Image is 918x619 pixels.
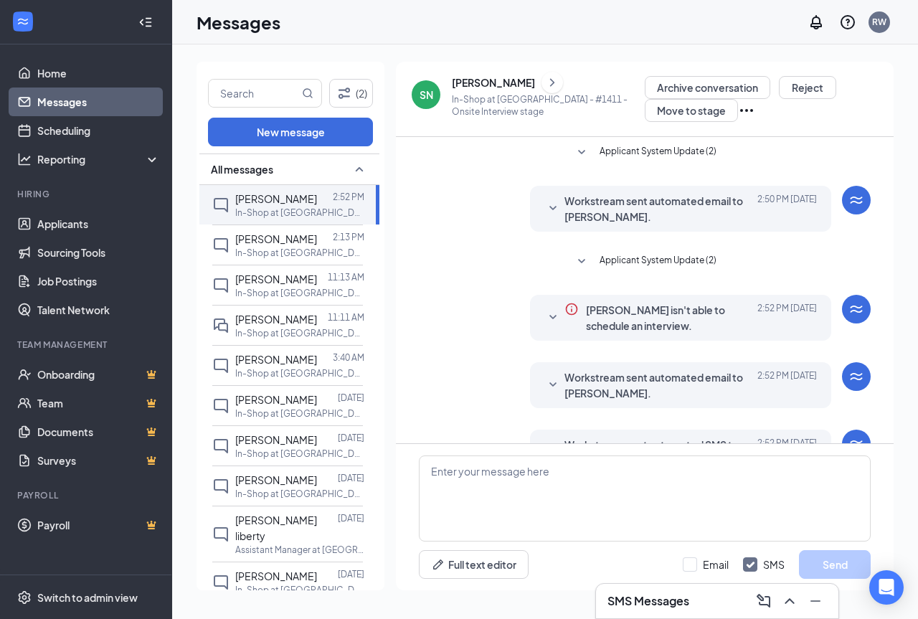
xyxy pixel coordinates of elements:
[235,287,364,299] p: In-Shop at [GEOGRAPHIC_DATA] - #1411
[235,232,317,245] span: [PERSON_NAME]
[839,14,856,31] svg: QuestionInfo
[212,317,229,334] svg: DoubleChat
[752,590,775,613] button: ComposeMessage
[235,448,364,460] p: In-Shop at [GEOGRAPHIC_DATA] - #1411
[645,76,770,99] button: Archive conversation
[235,313,317,326] span: [PERSON_NAME]
[37,511,160,539] a: PayrollCrown
[37,417,160,446] a: DocumentsCrown
[212,478,229,495] svg: ChatInactive
[197,10,280,34] h1: Messages
[37,116,160,145] a: Scheduling
[757,193,817,225] span: [DATE] 2:50 PM
[37,152,161,166] div: Reporting
[212,197,229,214] svg: ChatInactive
[235,353,317,366] span: [PERSON_NAME]
[564,437,752,468] span: Workstream sent automated SMS to [PERSON_NAME].
[336,85,353,102] svg: Filter
[564,193,752,225] span: Workstream sent automated email to [PERSON_NAME].
[564,302,579,316] svg: Info
[37,296,160,324] a: Talent Network
[212,574,229,591] svg: ChatInactive
[37,360,160,389] a: OnboardingCrown
[848,435,865,453] svg: WorkstreamLogo
[452,93,645,118] p: In-Shop at [GEOGRAPHIC_DATA] - #1411 - Onsite Interview stage
[564,369,752,401] span: Workstream sent automated email to [PERSON_NAME].
[328,311,364,323] p: 11:11 AM
[37,59,160,88] a: Home
[607,593,689,609] h3: SMS Messages
[573,253,716,270] button: SmallChevronDownApplicant System Update (2)
[37,389,160,417] a: TeamCrown
[544,200,562,217] svg: SmallChevronDown
[848,368,865,385] svg: WorkstreamLogo
[235,473,317,486] span: [PERSON_NAME]
[208,118,373,146] button: New message
[807,592,824,610] svg: Minimize
[869,570,904,605] div: Open Intercom Messenger
[37,209,160,238] a: Applicants
[848,192,865,209] svg: WorkstreamLogo
[235,192,317,205] span: [PERSON_NAME]
[37,88,160,116] a: Messages
[645,99,738,122] button: Move to stage
[757,369,817,401] span: [DATE] 2:52 PM
[235,367,364,379] p: In-Shop at [GEOGRAPHIC_DATA] - #1411
[138,15,153,29] svg: Collapse
[235,327,364,339] p: In-Shop at [GEOGRAPHIC_DATA] - #1411
[600,253,716,270] span: Applicant System Update (2)
[338,568,364,580] p: [DATE]
[544,309,562,326] svg: SmallChevronDown
[235,570,317,582] span: [PERSON_NAME]
[804,590,827,613] button: Minimize
[235,433,317,446] span: [PERSON_NAME]
[211,162,273,176] span: All messages
[235,514,317,542] span: [PERSON_NAME] liberty
[37,238,160,267] a: Sourcing Tools
[17,152,32,166] svg: Analysis
[338,472,364,484] p: [DATE]
[452,75,535,90] div: [PERSON_NAME]
[544,377,562,394] svg: SmallChevronDown
[333,351,364,364] p: 3:40 AM
[37,267,160,296] a: Job Postings
[541,72,563,93] button: ChevronRight
[302,88,313,99] svg: MagnifyingGlass
[573,253,590,270] svg: SmallChevronDown
[573,144,590,161] svg: SmallChevronDown
[778,590,801,613] button: ChevronUp
[235,273,317,285] span: [PERSON_NAME]
[235,407,364,420] p: In-Shop at [GEOGRAPHIC_DATA] - #1411
[757,302,817,334] span: [DATE] 2:52 PM
[333,191,364,203] p: 2:52 PM
[37,590,138,605] div: Switch to admin view
[235,393,317,406] span: [PERSON_NAME]
[872,16,886,28] div: RW
[328,271,364,283] p: 11:13 AM
[586,302,752,334] span: [PERSON_NAME] isn't able to schedule an interview.
[333,231,364,243] p: 2:13 PM
[799,550,871,579] button: Send
[37,446,160,475] a: SurveysCrown
[235,247,364,259] p: In-Shop at [GEOGRAPHIC_DATA] - #1411
[419,550,529,579] button: Full text editorPen
[17,339,157,351] div: Team Management
[212,237,229,254] svg: ChatInactive
[235,207,364,219] p: In-Shop at [GEOGRAPHIC_DATA] - #1411
[755,592,772,610] svg: ComposeMessage
[738,102,755,119] svg: Ellipses
[420,88,433,102] div: SN
[779,76,836,99] button: Reject
[212,357,229,374] svg: ChatInactive
[848,301,865,318] svg: WorkstreamLogo
[329,79,373,108] button: Filter (2)
[235,584,364,596] p: In-Shop at [GEOGRAPHIC_DATA] - #1411
[212,277,229,294] svg: ChatInactive
[235,544,364,556] p: Assistant Manager at [GEOGRAPHIC_DATA] - #1411
[431,557,445,572] svg: Pen
[573,144,716,161] button: SmallChevronDownApplicant System Update (2)
[338,392,364,404] p: [DATE]
[212,438,229,455] svg: ChatInactive
[351,161,368,178] svg: SmallChevronUp
[338,432,364,444] p: [DATE]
